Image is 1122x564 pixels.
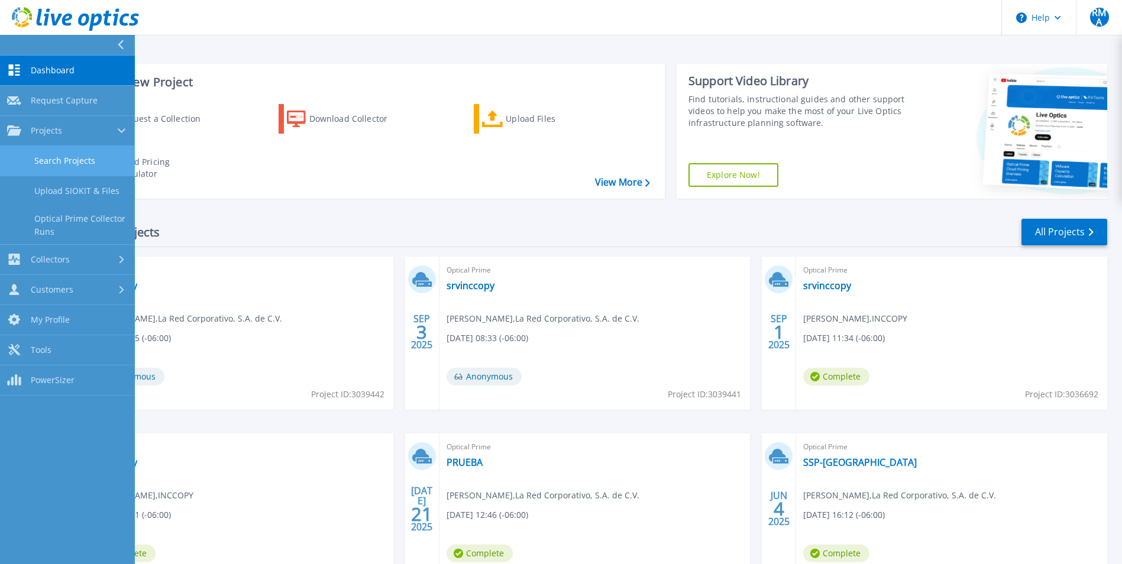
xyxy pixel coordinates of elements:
span: [PERSON_NAME] , La Red Corporativo, S.A. de C.V. [447,312,639,325]
a: Request a Collection [84,104,216,134]
a: Download Collector [279,104,410,134]
div: Find tutorials, instructional guides and other support videos to help you make the most of your L... [688,93,908,129]
span: Project ID: 3036692 [1025,388,1098,401]
a: srvinccopy [803,280,851,291]
a: PRUEBA [447,456,483,468]
div: [DATE] 2025 [410,487,433,530]
span: Projects [31,125,62,136]
span: Complete [447,544,513,562]
span: 1 [774,327,784,337]
span: Customers [31,284,73,295]
span: Optical Prime [447,440,743,453]
span: [DATE] 16:12 (-06:00) [803,508,885,521]
span: Project ID: 3039441 [668,388,741,401]
span: Dashboard [31,65,75,76]
span: [PERSON_NAME] , INCCOPY [803,312,907,325]
span: 21 [411,509,432,519]
div: SEP 2025 [768,310,790,354]
span: Request Capture [31,95,98,106]
span: 4 [774,504,784,514]
span: [PERSON_NAME] , La Red Corporativo, S.A. de C.V. [803,489,996,502]
a: srvinccopy [89,456,137,468]
div: Download Collector [309,107,404,131]
a: srvinccopy [89,280,137,291]
span: Optical Prime [89,264,386,277]
div: SEP 2025 [410,310,433,354]
span: Optical Prime [803,440,1100,453]
div: Upload Files [506,107,600,131]
span: [DATE] 12:46 (-06:00) [447,508,528,521]
a: srvinccopy [447,280,494,291]
span: [DATE] 11:34 (-06:00) [803,332,885,345]
span: Optical Prime [89,440,386,453]
span: Collectors [31,254,70,265]
div: JUN 2025 [768,487,790,530]
span: Optical Prime [447,264,743,277]
div: Support Video Library [688,73,908,89]
a: Upload Files [474,104,606,134]
a: View More [595,177,650,188]
span: Anonymous [447,368,522,385]
span: [PERSON_NAME] , La Red Corporativo, S.A. de C.V. [447,489,639,502]
span: My Profile [31,315,70,325]
a: Cloud Pricing Calculator [84,153,216,183]
div: Request a Collection [118,107,212,131]
span: Project ID: 3039442 [311,388,384,401]
span: [PERSON_NAME] , La Red Corporativo, S.A. de C.V. [89,312,282,325]
a: SSP-[GEOGRAPHIC_DATA] [803,456,917,468]
span: PowerSizer [31,375,75,385]
a: Explore Now! [688,163,778,187]
span: Complete [803,544,869,562]
span: Complete [803,368,869,385]
span: Optical Prime [803,264,1100,277]
span: Tools [31,345,51,355]
div: Cloud Pricing Calculator [116,156,211,180]
h3: Start a New Project [84,76,649,89]
span: [DATE] 08:33 (-06:00) [447,332,528,345]
span: RMA [1090,8,1109,27]
span: [PERSON_NAME] , INCCOPY [89,489,193,502]
a: All Projects [1021,219,1107,245]
span: 3 [416,327,427,337]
